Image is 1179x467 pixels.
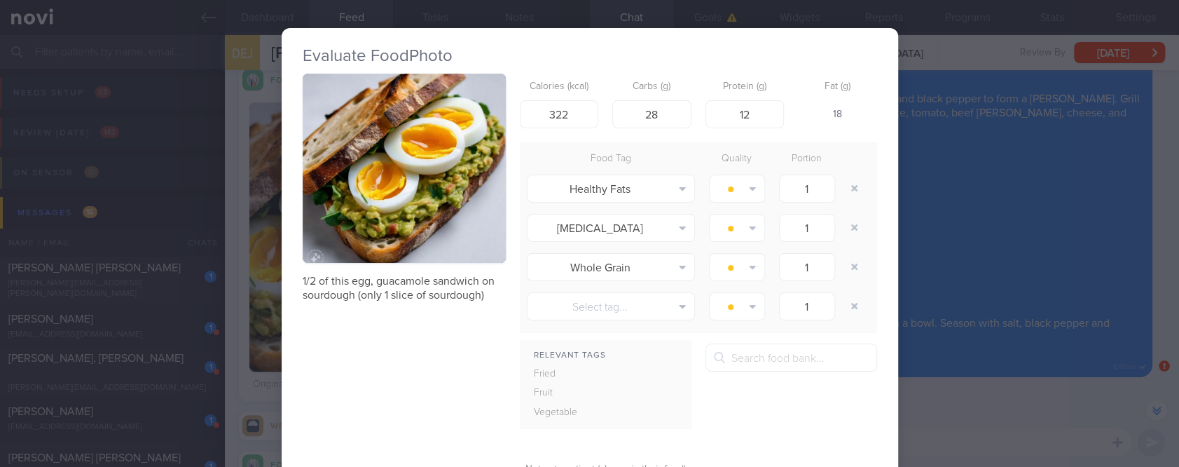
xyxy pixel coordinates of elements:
div: Portion [772,149,842,169]
input: 1.0 [779,292,835,320]
div: Relevant Tags [520,347,691,365]
div: Vegetable [520,403,609,423]
p: 1/2 of this egg, guacamole sandwich on sourdough (only 1 slice of sourdough) [303,274,506,302]
div: 18 [798,100,877,130]
label: Protein (g) [711,81,779,93]
input: 1.0 [779,175,835,203]
label: Carbs (g) [618,81,686,93]
label: Calories (kcal) [525,81,593,93]
input: 33 [612,100,691,128]
img: 1/2 of this egg, guacamole sandwich on sourdough (only 1 slice of sourdough) [303,74,506,263]
button: Whole Grain [527,253,695,281]
h2: Evaluate Food Photo [303,46,877,67]
button: Select tag... [527,292,695,320]
label: Fat (g) [804,81,871,93]
div: Fruit [520,384,609,403]
input: 9 [705,100,785,128]
button: [MEDICAL_DATA] [527,214,695,242]
input: 250 [520,100,599,128]
input: 1.0 [779,253,835,281]
div: Fried [520,365,609,384]
input: Search food bank... [705,344,877,372]
input: 1.0 [779,214,835,242]
div: Food Tag [520,149,702,169]
button: Healthy Fats [527,175,695,203]
div: Quality [702,149,772,169]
